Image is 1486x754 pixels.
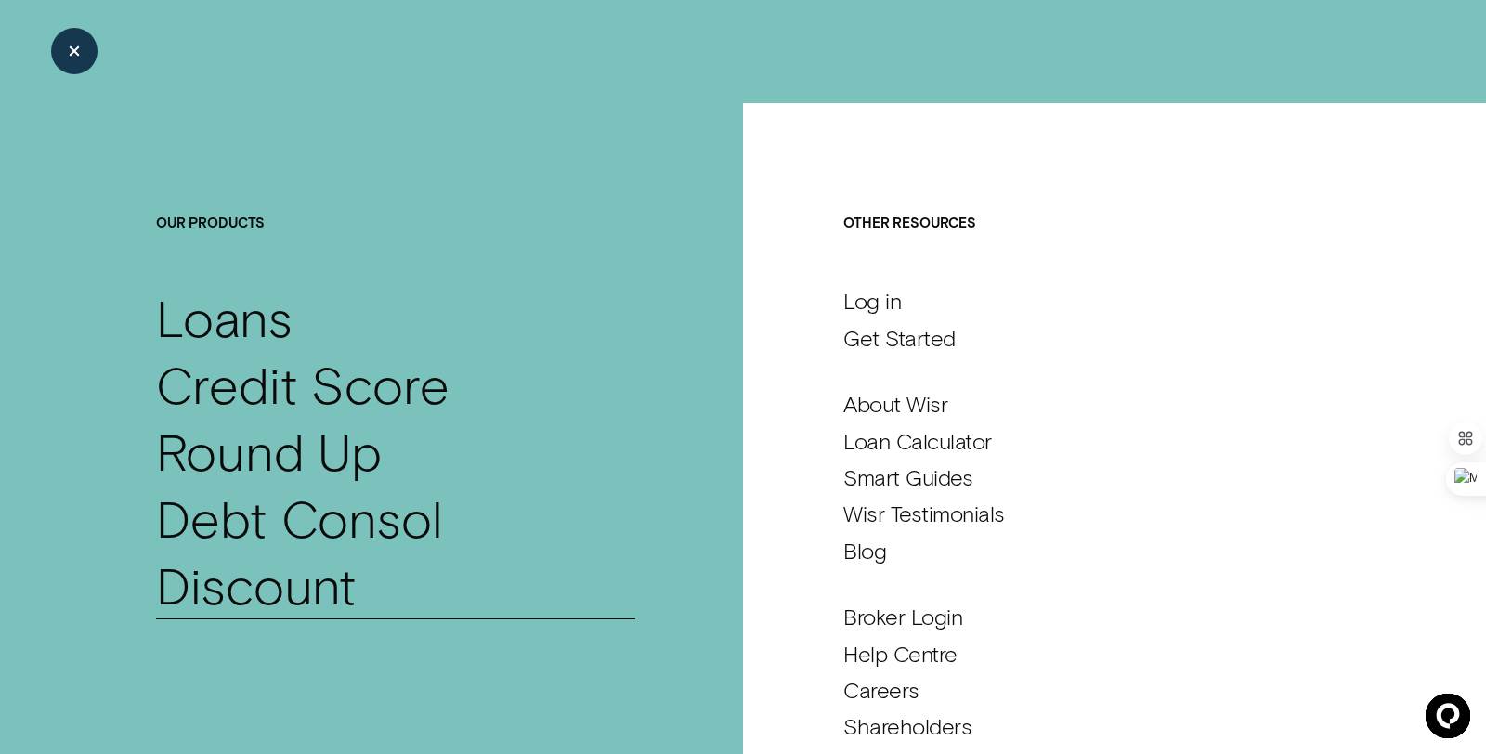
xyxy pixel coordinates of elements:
[843,676,1328,704] a: Careers
[843,427,992,455] div: Loan Calculator
[156,350,635,417] a: Credit Score
[843,640,958,668] div: Help Centre
[843,427,1328,455] a: Loan Calculator
[843,500,1328,527] a: Wisr Testimonials
[843,640,1328,668] a: Help Centre
[156,484,635,617] a: Debt Consol Discount
[156,350,450,417] div: Credit Score
[156,417,635,484] a: Round Up
[843,214,1328,283] h4: Other Resources
[843,463,972,491] div: Smart Guides
[156,214,635,283] h4: Our Products
[156,417,382,484] div: Round Up
[843,287,1328,315] a: Log in
[843,712,971,740] div: Shareholders
[843,390,947,418] div: About Wisr
[843,324,956,352] div: Get Started
[843,287,901,315] div: Log in
[843,537,1328,565] a: Blog
[843,676,919,704] div: Careers
[843,712,1328,740] a: Shareholders
[156,283,635,350] a: Loans
[843,390,1328,418] a: About Wisr
[843,603,962,630] div: Broker Login
[156,283,293,350] div: Loans
[843,500,1005,527] div: Wisr Testimonials
[51,28,98,74] button: Close Menu
[843,537,886,565] div: Blog
[843,603,1328,630] a: Broker Login
[843,324,1328,352] a: Get Started
[843,463,1328,491] a: Smart Guides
